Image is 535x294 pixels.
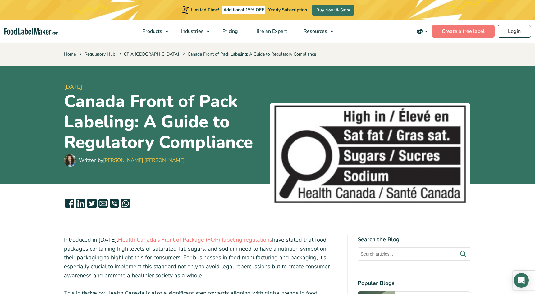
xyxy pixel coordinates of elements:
[64,83,265,91] span: [DATE]
[134,20,171,43] a: Products
[295,20,336,43] a: Resources
[182,51,316,57] span: Canada Front of Pack Labeling: A Guide to Regulatory Compliance
[64,51,76,57] a: Home
[498,25,531,38] a: Login
[140,28,163,35] span: Products
[191,7,219,13] span: Limited Time!
[214,20,245,43] a: Pricing
[179,28,204,35] span: Industries
[358,279,471,287] h4: Popular Blogs
[222,6,266,14] span: Additional 15% OFF
[221,28,239,35] span: Pricing
[79,157,185,164] div: Written by
[64,91,265,153] h1: Canada Front of Pack Labeling: A Guide to Regulatory Compliance
[302,28,328,35] span: Resources
[358,247,471,261] input: Search articles...
[514,273,529,288] div: Open Intercom Messenger
[85,51,115,57] a: Regulatory Hub
[268,7,307,13] span: Yearly Subscription
[64,154,76,167] img: Maria Abi Hanna - Food Label Maker
[358,235,471,244] h4: Search the Blog
[103,157,185,164] a: [PERSON_NAME] [PERSON_NAME]
[124,51,179,57] a: CFIA [GEOGRAPHIC_DATA]
[253,28,288,35] span: Hire an Expert
[118,236,272,243] a: Health Canada’s Front of Package (FOP) labeling regulations
[246,20,294,43] a: Hire an Expert
[432,25,495,38] a: Create a free label
[64,235,337,280] p: Introduced in [DATE], have stated that food packages containing high levels of saturated fat, sug...
[173,20,213,43] a: Industries
[312,5,354,16] a: Buy Now & Save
